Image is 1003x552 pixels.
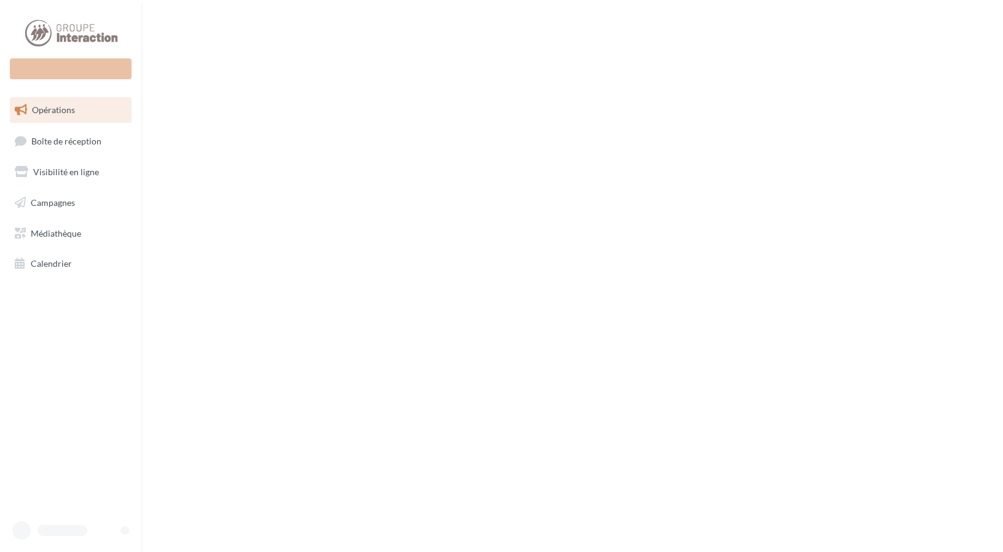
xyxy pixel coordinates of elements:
[10,58,132,79] div: Nouvelle campagne
[7,97,134,123] a: Opérations
[7,251,134,277] a: Calendrier
[31,258,72,269] span: Calendrier
[33,167,99,177] span: Visibilité en ligne
[7,190,134,216] a: Campagnes
[31,135,101,146] span: Boîte de réception
[7,128,134,154] a: Boîte de réception
[31,197,75,208] span: Campagnes
[32,104,75,115] span: Opérations
[7,159,134,185] a: Visibilité en ligne
[7,221,134,246] a: Médiathèque
[31,227,81,238] span: Médiathèque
